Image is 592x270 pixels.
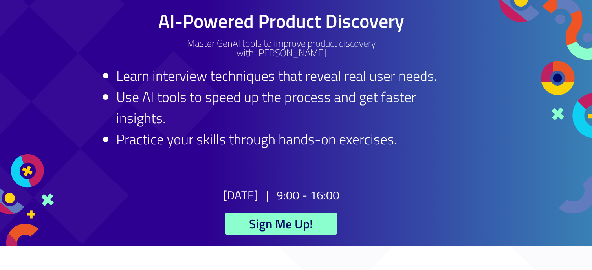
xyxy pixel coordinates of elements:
span: Sign Me Up! [249,217,313,230]
h2: | [266,189,269,201]
li: Practice your skills through hands-on exercises. [116,129,462,150]
li: Learn interview techniques that reveal real user needs. [116,65,462,86]
a: Sign Me Up! [225,213,337,235]
h2: Master GenAI tools to improve product discovery with [PERSON_NAME] [101,38,462,57]
h2: [DATE] [223,189,258,201]
h1: AI-Powered Product Discovery [101,12,462,31]
li: Use AI tools to speed up the process and get faster insights. [116,86,462,129]
h2: 9:00 - 16:00 [277,189,339,201]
